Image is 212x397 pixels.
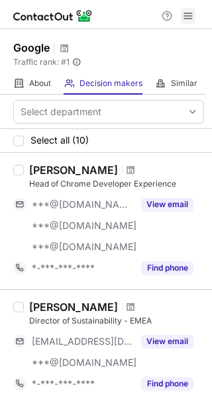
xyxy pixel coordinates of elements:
span: ***@[DOMAIN_NAME] [32,220,136,232]
span: Traffic rank: # 1 [13,58,70,67]
span: ***@[DOMAIN_NAME] [32,241,136,253]
img: ContactOut v5.3.10 [13,8,93,24]
div: Head of Chrome Developer Experience [29,178,204,190]
button: Reveal Button [141,198,193,211]
div: Select department [21,105,101,118]
span: ***@[DOMAIN_NAME] [32,357,136,369]
div: Director of Sustainability - EMEA [29,315,204,327]
span: Select all (10) [30,135,89,146]
span: Similar [171,78,197,89]
span: [EMAIL_ADDRESS][DOMAIN_NAME] [32,335,133,347]
div: [PERSON_NAME] [29,300,118,314]
h1: Google [13,40,50,56]
button: Reveal Button [141,261,193,275]
div: [PERSON_NAME] [29,163,118,177]
span: About [29,78,51,89]
span: ***@[DOMAIN_NAME] [32,198,133,210]
span: Decision makers [79,78,142,89]
button: Reveal Button [141,377,193,390]
button: Reveal Button [141,335,193,348]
